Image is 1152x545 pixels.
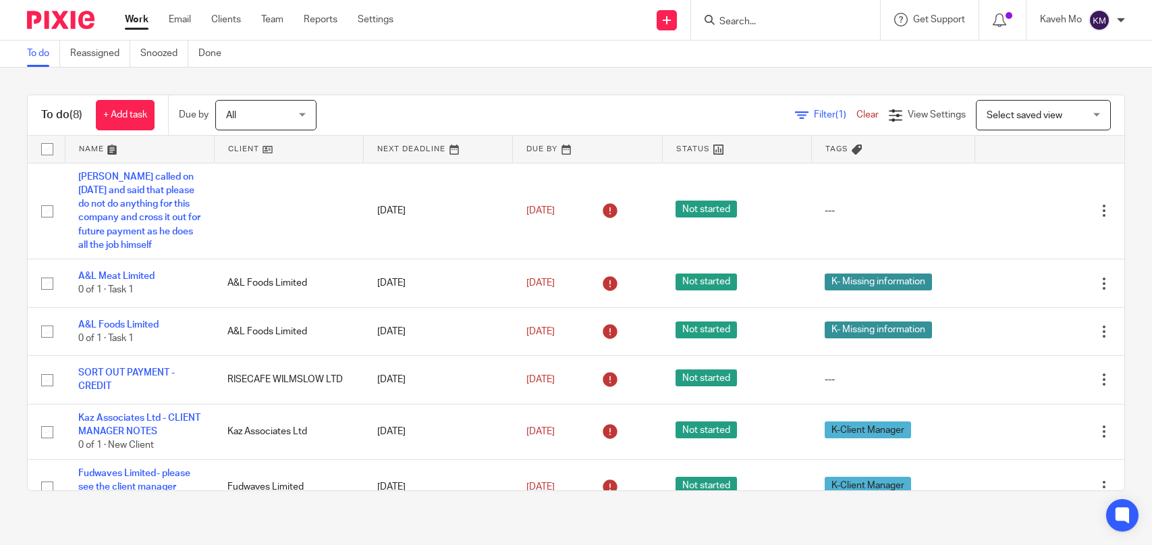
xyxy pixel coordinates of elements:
[825,321,932,338] span: K- Missing information
[814,110,856,120] span: Filter
[364,163,513,259] td: [DATE]
[364,404,513,459] td: [DATE]
[226,111,236,120] span: All
[27,41,60,67] a: To do
[825,145,848,153] span: Tags
[198,41,231,67] a: Done
[41,108,82,122] h1: To do
[214,356,363,404] td: RISECAFE WILMSLOW LTD
[78,286,134,295] span: 0 of 1 · Task 1
[358,13,393,26] a: Settings
[1040,13,1082,26] p: Kaveh Mo
[987,111,1062,120] span: Select saved view
[825,477,911,494] span: K-Client Manager
[27,11,94,29] img: Pixie
[169,13,191,26] a: Email
[718,16,840,28] input: Search
[125,13,148,26] a: Work
[676,201,737,217] span: Not started
[676,369,737,386] span: Not started
[825,373,961,386] div: ---
[261,13,283,26] a: Team
[78,368,175,391] a: SORT OUT PAYMENT -CREDIT
[526,278,555,288] span: [DATE]
[364,356,513,404] td: [DATE]
[78,320,159,330] a: A&L Foods Limited
[825,274,932,290] span: K- Missing information
[78,271,155,281] a: A&L Meat Limited
[676,421,737,438] span: Not started
[1089,9,1110,31] img: svg%3E
[835,110,846,120] span: (1)
[364,259,513,307] td: [DATE]
[304,13,337,26] a: Reports
[526,427,555,436] span: [DATE]
[78,441,154,450] span: 0 of 1 · New Client
[78,413,200,436] a: Kaz Associates Ltd - CLIENT MANAGER NOTES
[78,172,200,251] a: [PERSON_NAME] called on [DATE] and said that please do not do anything for this company and cross...
[676,321,737,338] span: Not started
[913,15,965,24] span: Get Support
[214,404,363,459] td: Kaz Associates Ltd
[70,109,82,120] span: (8)
[179,108,209,122] p: Due by
[526,206,555,215] span: [DATE]
[96,100,155,130] a: + Add task
[214,307,363,355] td: A&L Foods Limited
[526,482,555,492] span: [DATE]
[825,421,911,438] span: K-Client Manager
[676,477,737,494] span: Not started
[526,327,555,336] span: [DATE]
[526,375,555,384] span: [DATE]
[78,469,190,506] a: Fudwaves Limited- please see the client manager notes
[70,41,130,67] a: Reassigned
[78,334,134,343] span: 0 of 1 · Task 1
[214,259,363,307] td: A&L Foods Limited
[211,13,241,26] a: Clients
[140,41,188,67] a: Snoozed
[856,110,879,120] a: Clear
[364,459,513,515] td: [DATE]
[364,307,513,355] td: [DATE]
[676,274,737,290] span: Not started
[908,110,966,120] span: View Settings
[214,459,363,515] td: Fudwaves Limited
[825,204,961,217] div: ---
